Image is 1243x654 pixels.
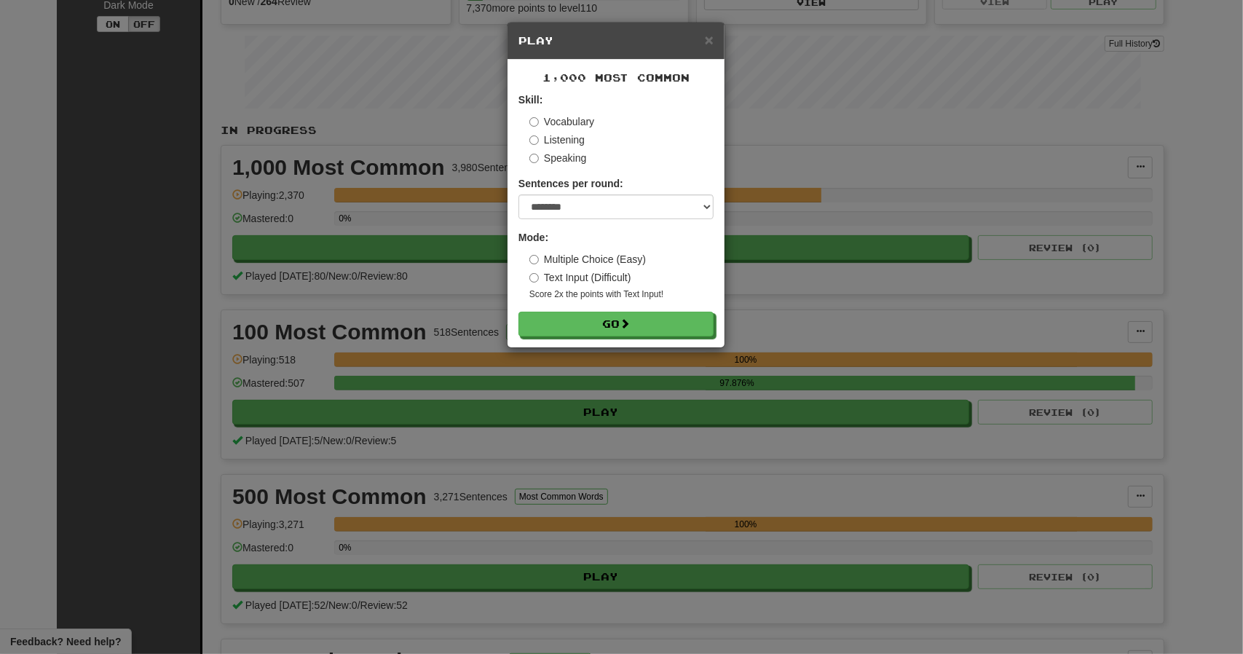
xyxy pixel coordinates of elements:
label: Listening [529,133,585,147]
strong: Mode: [518,232,548,243]
input: Multiple Choice (Easy) [529,255,539,264]
label: Multiple Choice (Easy) [529,252,646,267]
small: Score 2x the points with Text Input ! [529,288,714,301]
input: Speaking [529,154,539,163]
input: Text Input (Difficult) [529,273,539,283]
label: Speaking [529,151,586,165]
button: Go [518,312,714,336]
label: Text Input (Difficult) [529,270,631,285]
span: 1,000 Most Common [542,71,690,84]
strong: Skill: [518,94,542,106]
label: Sentences per round: [518,176,623,191]
h5: Play [518,34,714,48]
input: Vocabulary [529,117,539,127]
span: × [705,31,714,48]
input: Listening [529,135,539,145]
button: Close [705,32,714,47]
label: Vocabulary [529,114,594,129]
